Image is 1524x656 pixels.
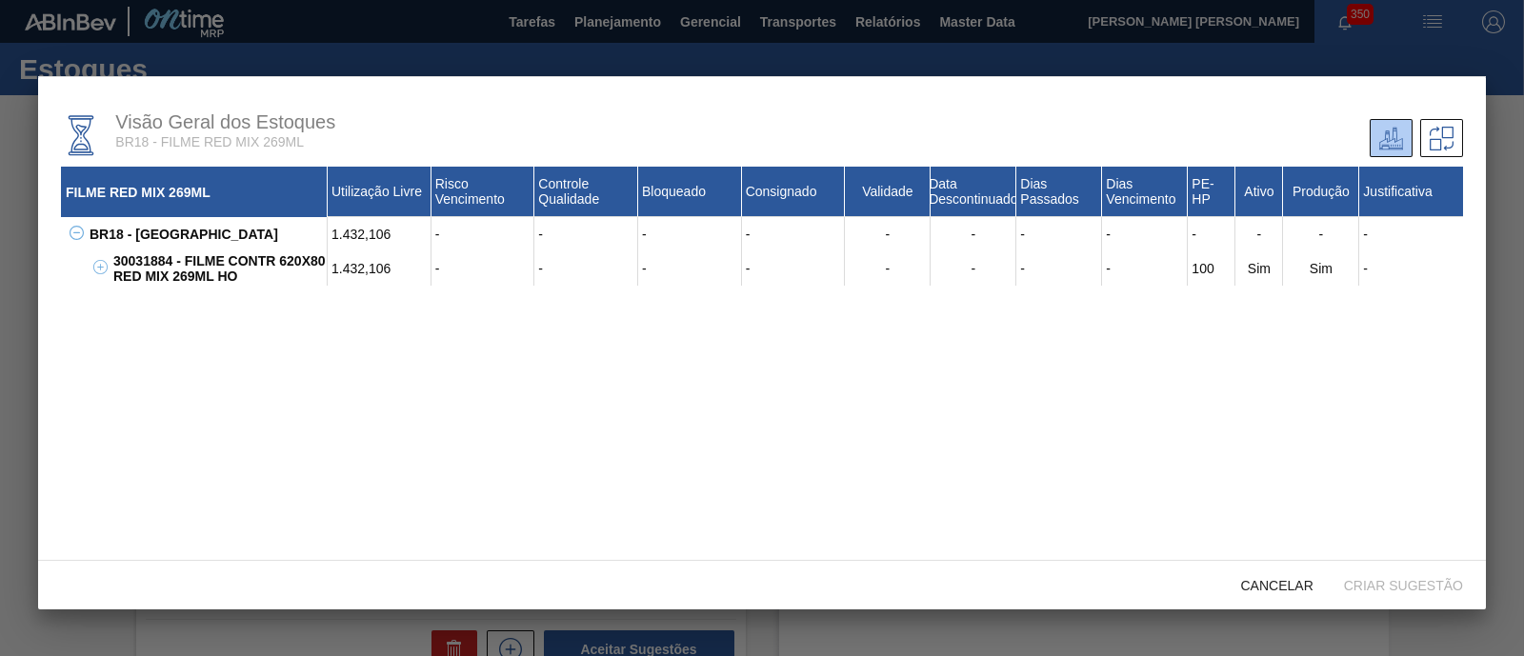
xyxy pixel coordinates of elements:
[1235,217,1283,251] div: -
[845,251,931,286] div: -
[328,167,431,217] div: Utilização Livre
[1016,217,1102,251] div: -
[534,251,638,286] div: -
[1283,217,1359,251] div: -
[431,251,535,286] div: -
[1102,167,1188,217] div: Dias Vencimento
[638,251,742,286] div: -
[638,217,742,251] div: -
[1329,567,1478,602] button: Criar sugestão
[1188,167,1235,217] div: PE-HP
[1235,251,1283,286] div: Sim
[845,217,931,251] div: -
[1226,578,1329,593] span: Cancelar
[1420,119,1463,157] div: Sugestões de Trasferência
[115,111,335,132] span: Visão Geral dos Estoques
[1102,217,1188,251] div: -
[534,167,638,217] div: Controle Qualidade
[1235,167,1283,217] div: Ativo
[931,217,1016,251] div: -
[1226,567,1329,602] button: Cancelar
[431,167,535,217] div: Risco Vencimento
[1359,167,1463,217] div: Justificativa
[931,251,1016,286] div: -
[1359,217,1463,251] div: -
[85,217,328,251] div: BR18 - [GEOGRAPHIC_DATA]
[1188,251,1235,286] div: 100
[61,167,328,217] div: FILME RED MIX 269ML
[742,217,846,251] div: -
[1283,251,1359,286] div: Sim
[109,251,328,286] div: 30031884 - FILME CONTR 620X80 RED MIX 269ML HO
[115,134,304,149] span: BR18 - FILME RED MIX 269ML
[534,217,638,251] div: -
[1102,251,1188,286] div: -
[931,167,1016,217] div: Data Descontinuado
[1016,251,1102,286] div: -
[1016,167,1102,217] div: Dias Passados
[328,251,431,286] div: 1.432,106
[845,167,931,217] div: Validade
[1188,217,1235,251] div: -
[431,217,535,251] div: -
[328,217,431,251] div: 1.432,106
[1359,251,1463,286] div: -
[1283,167,1359,217] div: Produção
[1329,578,1478,593] span: Criar sugestão
[1370,119,1413,157] div: Unidade Atual/ Unidades
[638,167,742,217] div: Bloqueado
[742,251,846,286] div: -
[742,167,846,217] div: Consignado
